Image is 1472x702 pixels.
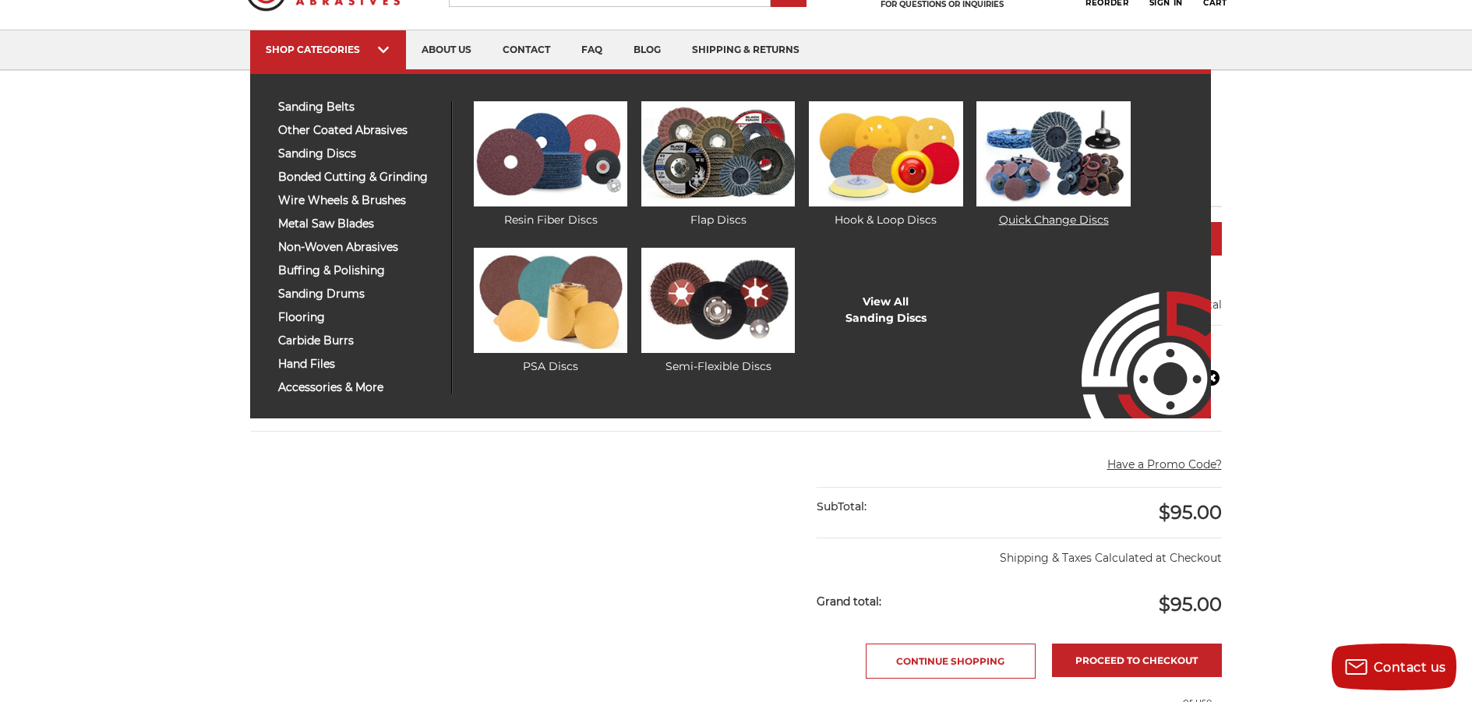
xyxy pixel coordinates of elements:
a: faq [566,30,618,70]
img: Quick Change Discs [976,101,1130,206]
span: non-woven abrasives [278,242,439,253]
a: about us [406,30,487,70]
span: metal saw blades [278,218,439,230]
a: Flap Discs [641,101,795,228]
a: Quick Change Discs [976,101,1130,228]
a: shipping & returns [676,30,815,70]
a: blog [618,30,676,70]
img: Semi-Flexible Discs [641,248,795,353]
a: Semi-Flexible Discs [641,248,795,375]
span: accessories & more [278,382,439,393]
span: $95.00 [1159,593,1222,616]
span: bonded cutting & grinding [278,171,439,183]
img: Empire Abrasives Logo Image [1054,245,1211,418]
a: Proceed to checkout [1052,644,1222,677]
img: Resin Fiber Discs [474,101,627,206]
span: wire wheels & brushes [278,195,439,206]
img: PSA Discs [474,248,627,353]
span: buffing & polishing [278,265,439,277]
img: Flap Discs [641,101,795,206]
span: other coated abrasives [278,125,439,136]
span: sanding drums [278,288,439,300]
span: carbide burrs [278,335,439,347]
span: Contact us [1374,660,1446,675]
span: sanding belts [278,101,439,113]
span: hand files [278,358,439,370]
span: flooring [278,312,439,323]
div: SHOP CATEGORIES [266,44,390,55]
a: Resin Fiber Discs [474,101,627,228]
a: Hook & Loop Discs [809,101,962,228]
img: Hook & Loop Discs [809,101,962,206]
a: contact [487,30,566,70]
span: sanding discs [278,148,439,160]
a: View AllSanding Discs [845,294,927,326]
div: SubTotal: [817,488,1019,526]
p: Shipping & Taxes Calculated at Checkout [817,538,1221,566]
button: Contact us [1332,644,1456,690]
button: Have a Promo Code? [1107,457,1222,473]
strong: Grand total: [817,594,881,609]
span: $95.00 [1159,501,1222,524]
a: PSA Discs [474,248,627,375]
a: Continue Shopping [866,644,1036,679]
